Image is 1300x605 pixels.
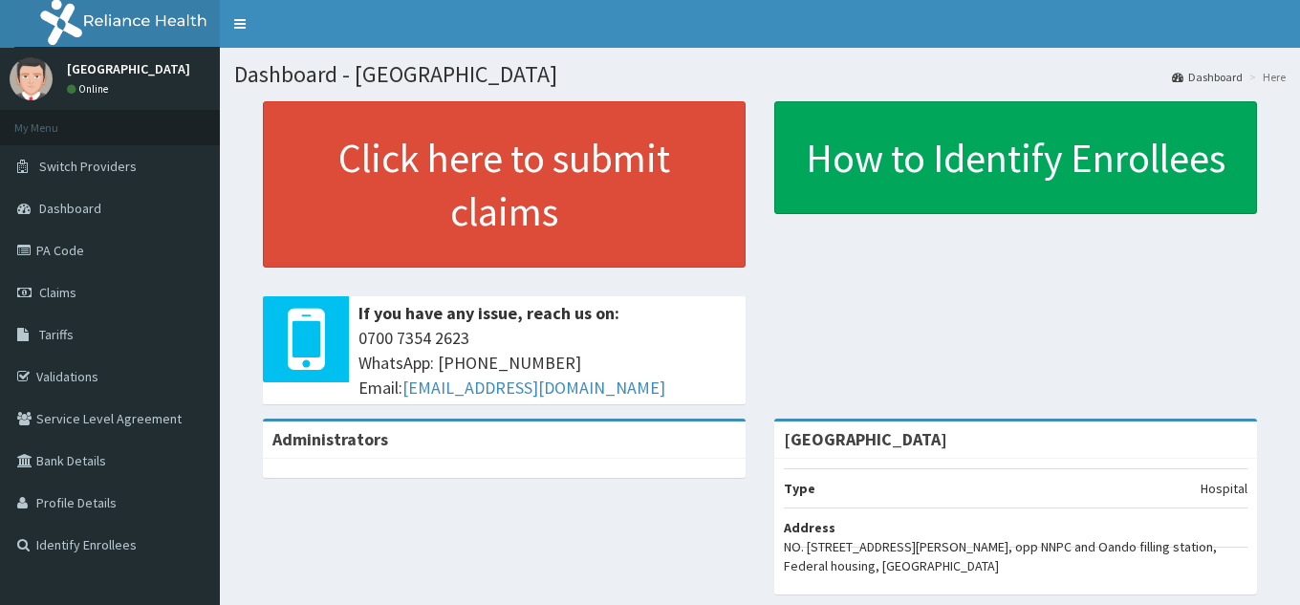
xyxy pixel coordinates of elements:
a: [EMAIL_ADDRESS][DOMAIN_NAME] [402,377,665,399]
b: Type [784,480,815,497]
p: NO. [STREET_ADDRESS][PERSON_NAME], opp NNPC and Oando filling station, Federal housing, [GEOGRAPH... [784,537,1247,575]
span: Tariffs [39,326,74,343]
li: Here [1245,69,1286,85]
p: Hospital [1201,479,1247,498]
span: Dashboard [39,200,101,217]
a: How to Identify Enrollees [774,101,1257,214]
b: If you have any issue, reach us on: [358,302,619,324]
a: Online [67,82,113,96]
img: User Image [10,57,53,100]
span: Claims [39,284,76,301]
span: Switch Providers [39,158,137,175]
a: Click here to submit claims [263,101,746,268]
b: Address [784,519,835,536]
b: Administrators [272,428,388,450]
strong: [GEOGRAPHIC_DATA] [784,428,947,450]
h1: Dashboard - [GEOGRAPHIC_DATA] [234,62,1286,87]
a: Dashboard [1172,69,1243,85]
span: 0700 7354 2623 WhatsApp: [PHONE_NUMBER] Email: [358,326,736,400]
p: [GEOGRAPHIC_DATA] [67,62,190,76]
